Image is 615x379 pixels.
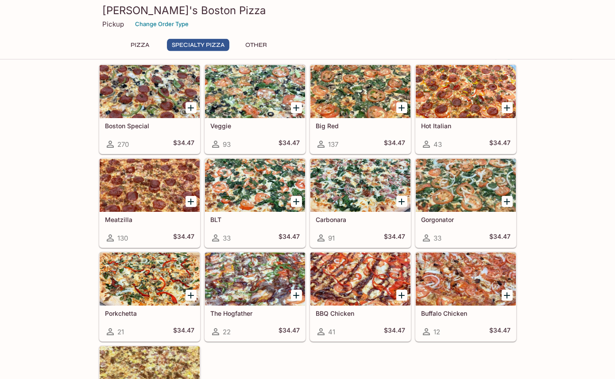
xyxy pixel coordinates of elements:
button: Add BLT [291,196,302,207]
button: Add Gorgonator [502,196,513,207]
h5: The Hogfather [210,310,300,318]
button: Add Meatzilla [186,196,197,207]
h5: Gorgonator [421,216,511,224]
h5: $34.47 [384,327,405,337]
span: 33 [433,234,441,243]
div: The Hogfather [205,253,305,306]
span: 270 [117,141,129,149]
button: Add Porkchetta [186,290,197,301]
p: Pickup [102,20,124,28]
h5: Boston Special [105,123,194,130]
button: Add Hot Italian [502,103,513,114]
a: Porkchetta21$34.47 [99,253,200,342]
button: Add Veggie [291,103,302,114]
a: Buffalo Chicken12$34.47 [415,253,516,342]
span: 43 [433,141,442,149]
h5: $34.47 [278,233,300,244]
h5: $34.47 [173,233,194,244]
h5: Porkchetta [105,310,194,318]
a: Boston Special270$34.47 [99,65,200,154]
h3: [PERSON_NAME]'s Boston Pizza [102,4,513,17]
span: 93 [223,141,231,149]
a: Hot Italian43$34.47 [415,65,516,154]
div: Buffalo Chicken [416,253,516,306]
button: Specialty Pizza [167,39,229,51]
h5: $34.47 [173,139,194,150]
button: Pizza [120,39,160,51]
h5: $34.47 [489,139,511,150]
span: 33 [223,234,231,243]
span: 137 [328,141,338,149]
h5: Carbonara [316,216,405,224]
h5: $34.47 [489,327,511,337]
span: 41 [328,328,335,337]
div: BLT [205,159,305,212]
h5: $34.47 [278,139,300,150]
span: 22 [223,328,231,337]
span: 12 [433,328,440,337]
a: Big Red137$34.47 [310,65,411,154]
div: Hot Italian [416,65,516,119]
h5: Buffalo Chicken [421,310,511,318]
h5: BBQ Chicken [316,310,405,318]
div: Big Red [310,65,410,119]
div: BBQ Chicken [310,253,410,306]
div: Boston Special [100,65,200,119]
a: BBQ Chicken41$34.47 [310,253,411,342]
a: Gorgonator33$34.47 [415,159,516,248]
h5: $34.47 [173,327,194,337]
span: 21 [117,328,124,337]
a: Veggie93$34.47 [205,65,306,154]
div: Carbonara [310,159,410,212]
button: Change Order Type [131,17,193,31]
div: Veggie [205,65,305,119]
h5: BLT [210,216,300,224]
h5: $34.47 [384,139,405,150]
h5: Meatzilla [105,216,194,224]
button: Add Carbonara [396,196,407,207]
div: Gorgonator [416,159,516,212]
a: BLT33$34.47 [205,159,306,248]
span: 91 [328,234,335,243]
button: Other [236,39,276,51]
div: Meatzilla [100,159,200,212]
button: Add The Hogfather [291,290,302,301]
span: 130 [117,234,128,243]
a: The Hogfather22$34.47 [205,253,306,342]
div: Porkchetta [100,253,200,306]
a: Carbonara91$34.47 [310,159,411,248]
h5: $34.47 [384,233,405,244]
h5: $34.47 [489,233,511,244]
a: Meatzilla130$34.47 [99,159,200,248]
h5: Veggie [210,123,300,130]
h5: $34.47 [278,327,300,337]
button: Add Big Red [396,103,407,114]
button: Add BBQ Chicken [396,290,407,301]
h5: Big Red [316,123,405,130]
button: Add Buffalo Chicken [502,290,513,301]
button: Add Boston Special [186,103,197,114]
h5: Hot Italian [421,123,511,130]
